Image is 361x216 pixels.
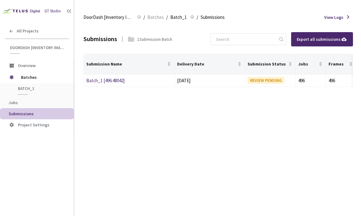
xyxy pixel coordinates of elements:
span: View Logs [324,14,343,20]
div: 1 Submission Batch [137,36,172,42]
span: Batch_1 [170,14,187,21]
th: Frames [326,54,356,74]
span: Jobs [298,61,317,66]
th: Submission Status [245,54,295,74]
span: Batch_1 [18,86,64,91]
div: 496 [298,77,323,84]
div: REVIEW PENDING [248,77,284,84]
div: [DATE] [177,77,243,84]
div: Export all submissions [297,36,347,43]
th: Submission Name [84,54,175,74]
span: Delivery Date [177,61,237,66]
span: Submission Name [86,61,166,66]
span: Batches [147,14,164,21]
th: Jobs [296,54,326,74]
span: Submission Status [248,61,287,66]
div: GT Studio [45,8,61,14]
a: Batch_1 [496:48042] [86,78,125,83]
li: / [166,14,168,21]
th: Delivery Date [175,54,245,74]
li: / [143,14,145,21]
span: DoorDash [Inventory Image Labelling] [10,45,65,50]
li: / [197,14,198,21]
span: DoorDash [Inventory Image Labelling] [83,14,134,21]
span: All Projects [17,28,39,34]
span: Submissions [201,14,225,21]
a: Batches [146,14,165,20]
span: Jobs [9,100,18,105]
span: Overview [18,63,36,68]
div: 496 [329,77,354,84]
span: Submissions [9,111,34,116]
span: Frames [329,61,348,66]
span: Batches [21,71,63,83]
div: Submissions [83,35,117,44]
span: Project Settings [18,122,49,128]
input: Search [212,34,278,45]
